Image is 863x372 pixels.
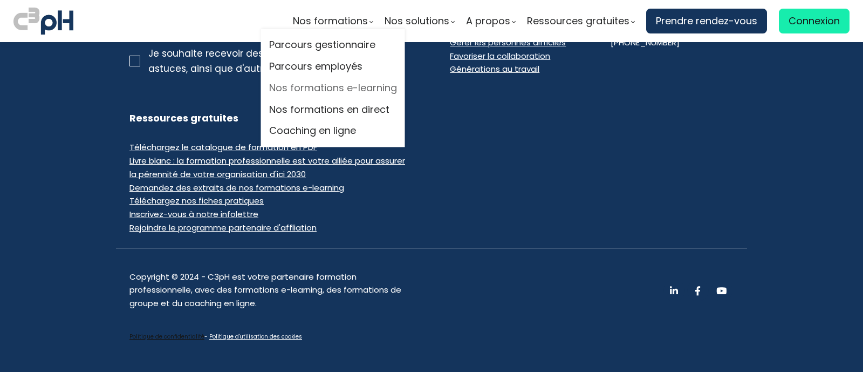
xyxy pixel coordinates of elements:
[646,9,767,33] a: Prendre rendez-vous
[450,63,539,75] a: Générations au travail
[129,270,413,310] div: Copyright © 2024 - C3pH est votre partenaire formation professionnelle, avec des formations e-lea...
[656,13,757,29] span: Prendre rendez-vous
[129,222,317,233] a: Rejoindre le programme partenaire d'affliation
[129,141,317,153] a: Téléchargez le catalogue de formation en PDF
[269,80,397,96] a: Nos formations e-learning
[450,50,550,62] a: Favoriser la collaboration
[527,13,629,29] span: Ressources gratuites
[269,123,397,139] a: Coaching en ligne
[129,195,264,206] a: Téléchargez nos fiches pratiques
[129,182,344,193] a: Demandez des extraits de nos formations e-learning
[129,333,208,341] span: -
[269,37,397,53] a: Parcours gestionnaire
[269,59,397,75] a: Parcours employés
[611,36,680,50] div: [PHONE_NUMBER]
[129,208,258,220] a: Inscrivez-vous à notre infolettre
[148,46,413,76] div: Je souhaite recevoir des nouvelles, des conseils et des astuces, ainsi que d'autres documents pro...
[293,13,368,29] span: Nos formations
[269,102,397,118] a: Nos formations en direct
[129,333,204,341] a: Politique de confidentialité
[779,9,850,33] a: Connexion
[450,37,566,48] a: Gérer les personnes difficiles
[129,111,413,125] h3: Ressources gratuites
[385,13,449,29] span: Nos solutions
[466,13,510,29] span: A propos
[129,155,405,180] a: Livre blanc : la formation professionnelle est votre alliée pour assurer la pérennité de votre or...
[789,13,840,29] span: Connexion
[209,333,302,341] a: Politique d'utilisation des cookies
[13,5,73,37] img: logo C3PH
